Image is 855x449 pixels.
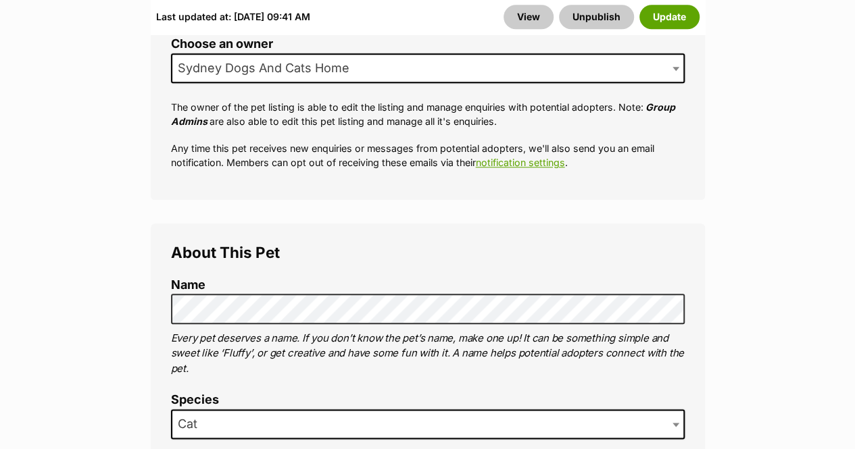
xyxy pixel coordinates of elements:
span: Cat [171,409,685,439]
p: Every pet deserves a name. If you don’t know the pet’s name, make one up! It can be something sim... [171,331,685,377]
div: Last updated at: [DATE] 09:41 AM [156,5,310,29]
a: View [504,5,554,29]
span: About This Pet [171,243,280,261]
button: Unpublish [559,5,634,29]
span: Sydney Dogs And Cats Home [172,59,363,78]
label: Name [171,278,685,292]
a: notification settings [476,157,565,168]
em: Group Admins [171,101,675,127]
button: Update [639,5,700,29]
label: Choose an owner [171,37,685,51]
span: Sydney Dogs And Cats Home [171,53,685,83]
span: Cat [172,415,211,433]
p: Any time this pet receives new enquiries or messages from potential adopters, we'll also send you... [171,141,685,170]
label: Species [171,393,685,407]
p: The owner of the pet listing is able to edit the listing and manage enquiries with potential adop... [171,100,685,129]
